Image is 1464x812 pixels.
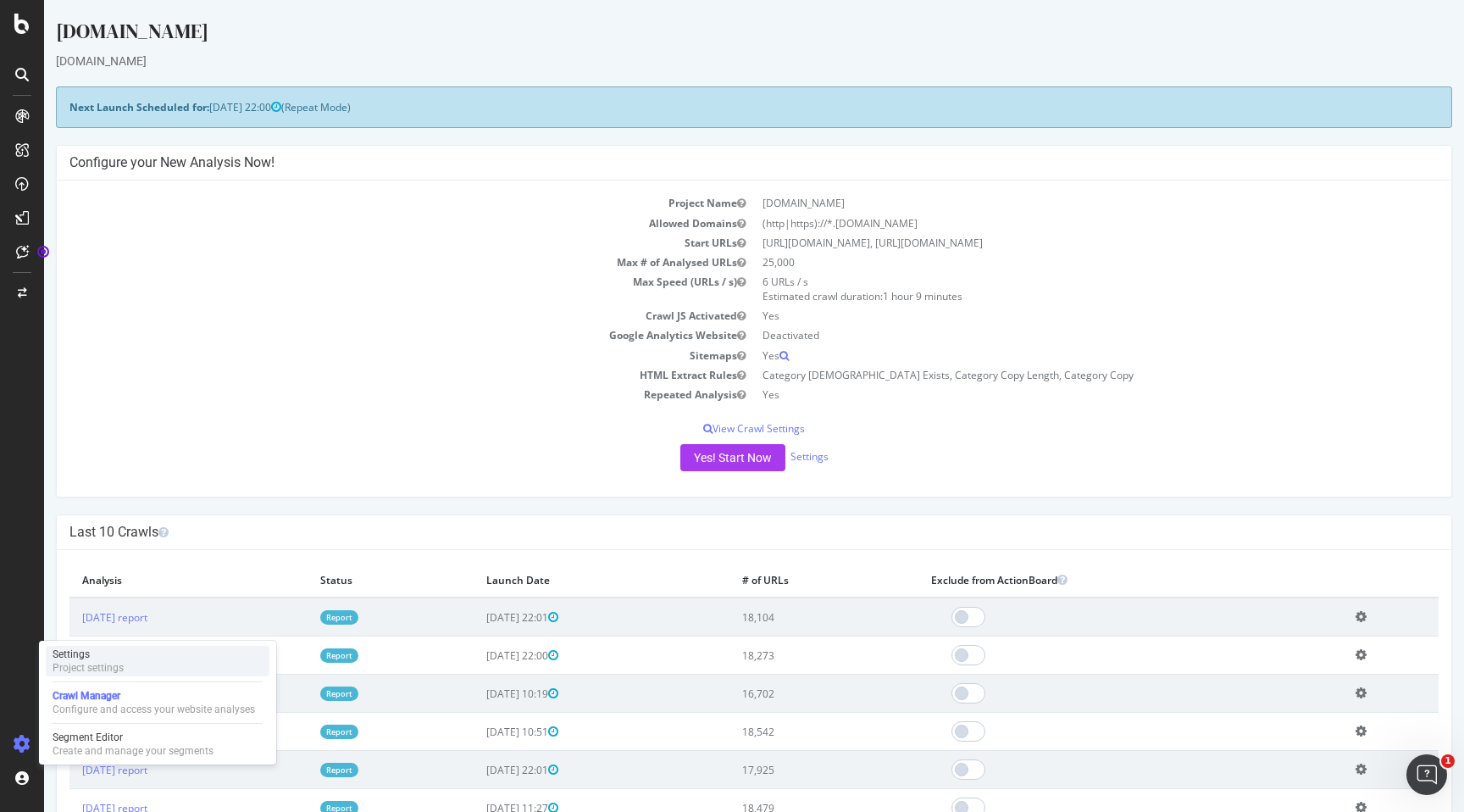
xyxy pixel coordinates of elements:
[442,725,514,739] span: [DATE] 10:51
[25,346,710,365] td: Sitemaps
[263,563,430,598] th: Status
[25,524,1395,541] h4: Last 10 Crawls
[710,346,1395,365] td: Yes
[25,272,710,306] td: Max Speed (URLs / s)
[746,449,785,464] a: Settings
[685,637,874,675] td: 18,273
[710,214,1395,233] td: (http|https)://*.[DOMAIN_NAME]
[685,563,874,598] th: # of URLs
[839,289,918,303] span: 1 hour 9 minutes
[25,563,263,598] th: Analysis
[46,687,269,718] a: Crawl ManagerConfigure and access your website analyses
[874,563,1299,598] th: Exclude from ActionBoard
[25,214,710,233] td: Allowed Domains
[38,687,103,701] a: [DATE] report
[442,648,514,663] span: [DATE] 22:00
[25,100,165,114] strong: Next Launch Scheduled for:
[430,563,685,598] th: Launch Date
[685,751,874,789] td: 17,925
[710,365,1395,385] td: Category [DEMOGRAPHIC_DATA] Exists, Category Copy Length, Category Copy
[685,675,874,713] td: 16,702
[685,713,874,751] td: 18,542
[25,253,710,272] td: Max # of Analysed URLs
[38,763,103,777] a: [DATE] report
[636,444,741,471] button: Yes! Start Now
[53,731,213,744] div: Segment Editor
[53,689,255,703] div: Crawl Manager
[38,725,103,739] a: [DATE] report
[1406,754,1447,795] iframe: Intercom live chat
[710,193,1395,213] td: [DOMAIN_NAME]
[46,729,269,759] a: Segment EditorCreate and manage your segments
[442,763,514,777] span: [DATE] 22:01
[1441,754,1455,768] span: 1
[38,648,103,663] a: [DATE] report
[165,100,237,114] span: [DATE] 22:00
[685,598,874,637] td: 18,104
[12,17,1408,53] div: [DOMAIN_NAME]
[36,244,51,259] div: Tooltip anchor
[710,253,1395,272] td: 25,000
[38,610,103,625] a: [DATE] report
[710,233,1395,253] td: [URL][DOMAIN_NAME], [URL][DOMAIN_NAME]
[25,365,710,385] td: HTML Extract Rules
[12,53,1408,70] div: [DOMAIN_NAME]
[53,648,124,661] div: Settings
[710,272,1395,306] td: 6 URLs / s Estimated crawl duration:
[276,610,314,625] a: Report
[25,233,710,253] td: Start URLs
[276,687,314,701] a: Report
[25,325,710,345] td: Google Analytics Website
[25,193,710,213] td: Project Name
[25,421,1395,436] p: View Crawl Settings
[12,86,1408,128] div: (Repeat Mode)
[53,744,213,758] div: Create and manage your segments
[53,661,124,675] div: Project settings
[276,648,314,663] a: Report
[25,306,710,325] td: Crawl JS Activated
[25,385,710,404] td: Repeated Analysis
[276,763,314,777] a: Report
[53,703,255,716] div: Configure and access your website analyses
[710,306,1395,325] td: Yes
[710,325,1395,345] td: Deactivated
[25,154,1395,171] h4: Configure your New Analysis Now!
[276,725,314,739] a: Report
[442,610,514,625] span: [DATE] 22:01
[46,646,269,676] a: SettingsProject settings
[710,385,1395,404] td: Yes
[442,687,514,701] span: [DATE] 10:19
